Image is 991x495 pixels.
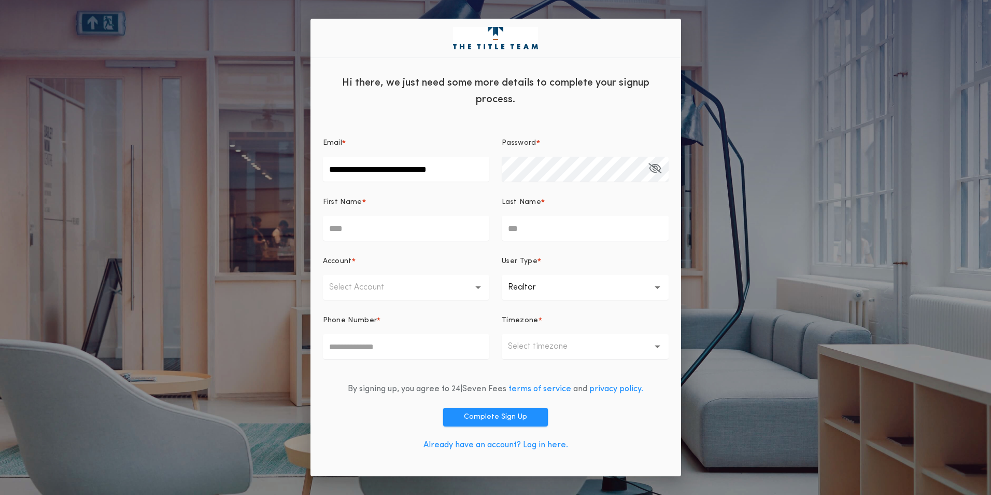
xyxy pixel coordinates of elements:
button: Select Account [323,275,490,300]
p: Timezone [502,315,539,326]
input: Email* [323,157,490,182]
input: First Name* [323,216,490,241]
button: Realtor [502,275,669,300]
p: Select timezone [508,340,584,353]
p: Realtor [508,281,553,294]
p: User Type [502,256,537,267]
input: Password* [502,157,669,182]
p: Account [323,256,352,267]
input: Last Name* [502,216,669,241]
p: First Name [323,197,362,208]
p: Phone Number [323,315,377,326]
button: Select timezone [502,334,669,359]
img: logo [453,27,538,50]
a: terms of service [508,385,571,393]
p: Email [323,138,343,148]
p: Last Name [502,197,541,208]
button: Password* [648,157,661,182]
button: Complete Sign Up [443,408,548,427]
a: privacy policy. [589,385,643,393]
a: Already have an account? Log in here. [423,441,568,449]
div: Hi there, we just need some more details to complete your signup process. [310,66,681,113]
div: By signing up, you agree to 24|Seven Fees and [348,383,643,395]
p: Password [502,138,536,148]
input: Phone Number* [323,334,490,359]
p: Select Account [329,281,401,294]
